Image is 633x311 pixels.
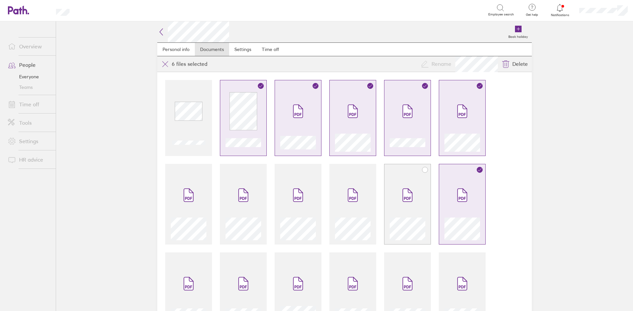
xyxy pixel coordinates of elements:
a: Time off [3,98,56,111]
span: 6 files selected [172,59,207,69]
span: Get help [521,13,543,17]
div: Search [87,7,104,13]
a: Notifications [549,3,571,17]
button: Delete [498,56,532,72]
span: Notifications [549,13,571,17]
span: Rename [432,59,451,69]
a: Everyone [3,71,56,82]
a: Settings [3,135,56,148]
a: Settings [229,43,256,56]
a: HR advice [3,153,56,166]
a: Overview [3,40,56,53]
a: Tools [3,116,56,129]
label: Book holiday [504,33,532,39]
button: Rename [417,56,455,72]
a: Time off [256,43,284,56]
a: People [3,58,56,71]
a: Personal info [157,43,195,56]
a: Teams [3,82,56,92]
button: 6 files selected [157,56,211,72]
span: Employee search [488,13,514,16]
span: Delete [512,59,528,69]
a: Book holiday [504,21,532,42]
a: Documents [195,43,229,56]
